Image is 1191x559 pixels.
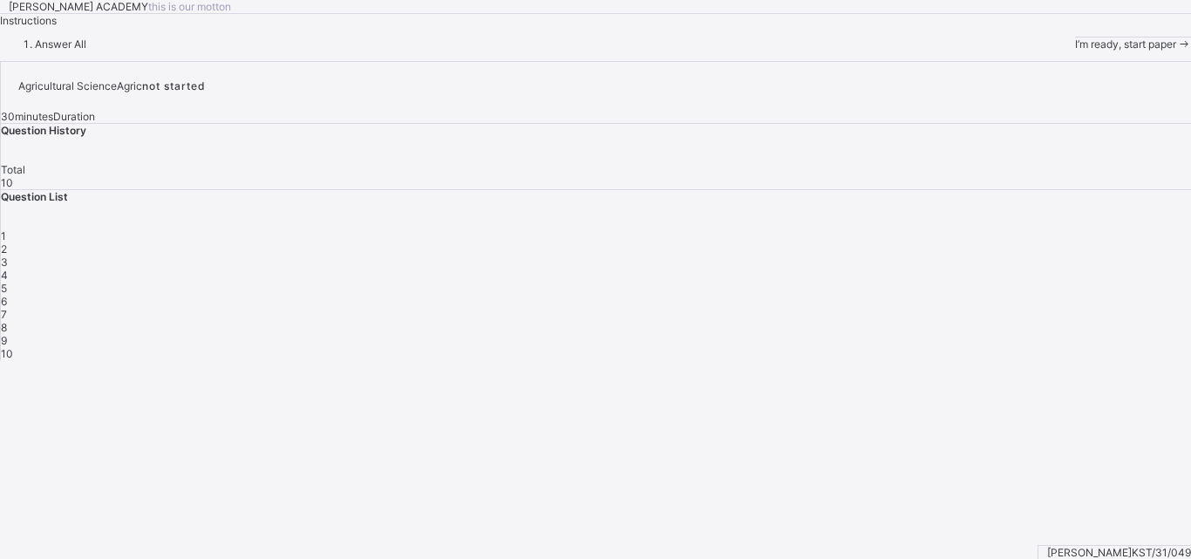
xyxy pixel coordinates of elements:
[117,79,142,92] span: Agric
[35,37,86,51] span: Answer All
[1075,37,1176,51] span: I’m ready, start paper
[1,229,6,242] span: 1
[1047,546,1132,559] span: [PERSON_NAME]
[142,79,206,92] span: not started
[1,163,25,176] span: Total
[1,347,13,360] span: 10
[1,282,7,295] span: 5
[1,269,8,282] span: 4
[1,190,68,203] span: Question List
[1,256,8,269] span: 3
[1,176,13,189] span: 10
[1,110,53,123] span: 30 minutes
[1,321,7,334] span: 8
[1132,546,1191,559] span: KST/31/049
[1,308,7,321] span: 7
[53,110,95,123] span: Duration
[18,79,117,92] span: Agricultural Science
[1,295,7,308] span: 6
[1,334,7,347] span: 9
[1,124,86,137] span: Question History
[1,242,7,256] span: 2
